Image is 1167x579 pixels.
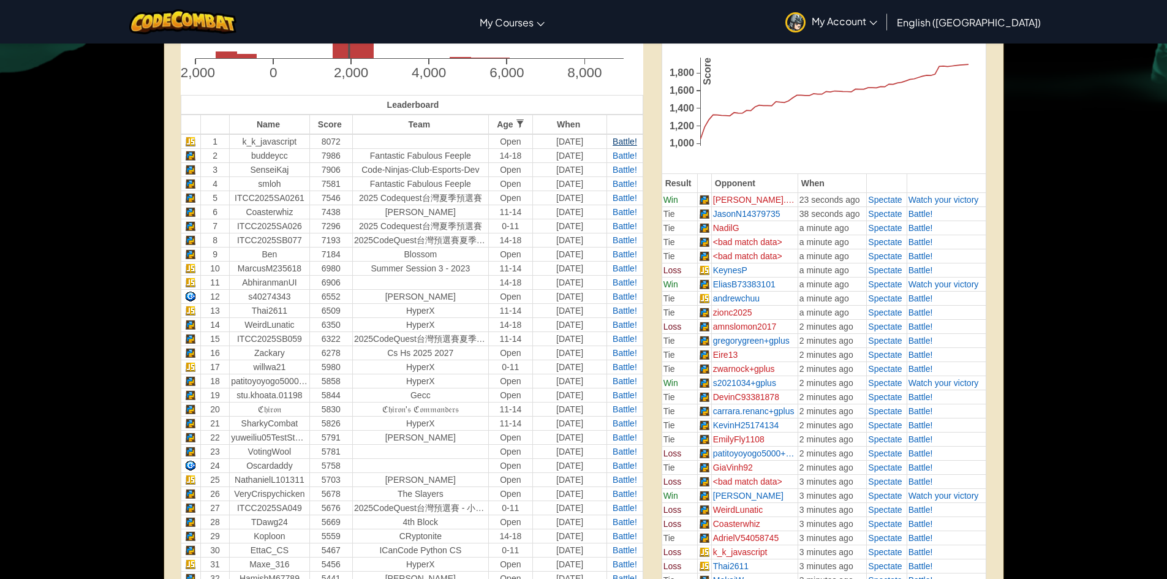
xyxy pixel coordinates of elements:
[908,308,933,317] a: Battle!
[488,176,532,191] td: Open
[868,477,902,486] span: Spectate
[868,308,902,317] span: Spectate
[309,289,352,303] td: 6552
[868,336,902,346] a: Spectate
[868,322,902,331] span: Spectate
[309,233,352,247] td: 7193
[613,292,637,301] a: Battle!
[230,233,310,247] td: ITCC2025SB077
[613,193,637,203] a: Battle!
[663,251,675,261] span: Tie
[488,275,532,289] td: 14-18
[352,261,488,275] td: Summer Session 3 - 2023
[309,261,352,275] td: 6980
[908,505,933,515] span: Battle!
[352,191,488,205] td: 2025 Codequest台灣夏季預選賽
[798,221,867,235] td: a minute ago
[613,179,637,189] a: Battle!
[908,223,933,233] span: Battle!
[711,192,798,206] td: [PERSON_NAME].liappas220+...
[908,477,933,486] span: Battle!
[613,545,637,555] a: Battle!
[908,519,933,529] a: Battle!
[613,461,637,471] a: Battle!
[670,102,694,113] text: 1,400
[868,519,902,529] span: Spectate
[670,85,694,96] text: 1,600
[488,162,532,176] td: Open
[908,561,933,571] span: Battle!
[532,261,606,275] td: [DATE]
[613,334,637,344] a: Battle!
[200,162,229,176] td: 3
[908,322,933,331] span: Battle!
[908,195,979,205] a: Watch your victory
[663,265,682,275] span: Loss
[309,115,352,134] th: Score
[908,293,933,303] span: Battle!
[200,275,229,289] td: 11
[868,350,902,360] span: Spectate
[230,205,310,219] td: Coasterwhiz
[334,65,368,80] text: 2,000
[200,191,229,205] td: 5
[868,209,902,219] span: Spectate
[868,237,902,247] span: Spectate
[230,247,310,261] td: Ben
[868,279,902,289] a: Spectate
[269,65,277,80] text: 0
[868,265,902,275] a: Spectate
[532,233,606,247] td: [DATE]
[613,137,637,146] a: Battle!
[908,209,933,219] span: Battle!
[352,162,488,176] td: code-ninjas-club-esports-dev
[613,320,637,330] a: Battle!
[532,191,606,205] td: [DATE]
[868,491,902,501] span: Spectate
[309,219,352,233] td: 7296
[352,289,488,303] td: [PERSON_NAME]
[868,561,902,571] a: Spectate
[868,223,902,233] a: Spectate
[868,293,902,303] span: Spectate
[474,6,551,39] a: My Courses
[908,491,979,501] a: Watch your victory
[663,279,678,289] span: Win
[711,221,798,235] td: NadilG
[670,67,694,78] text: 1,800
[868,392,902,402] a: Spectate
[868,251,902,261] a: Spectate
[200,219,229,233] td: 7
[352,303,488,317] td: HyperX
[908,237,933,247] span: Battle!
[567,65,602,80] text: 8,000
[613,390,637,400] a: Battle!
[908,533,933,543] a: Battle!
[663,237,675,247] span: Tie
[613,559,637,569] a: Battle!
[613,447,637,456] a: Battle!
[868,378,902,388] a: Spectate
[908,463,933,472] a: Battle!
[908,279,979,289] a: Watch your victory
[488,261,532,275] td: 11-14
[309,303,352,317] td: 6509
[200,205,229,219] td: 6
[908,547,933,557] span: Battle!
[868,505,902,515] a: Spectate
[613,348,637,358] span: Battle!
[230,115,310,134] th: Name
[613,263,637,273] a: Battle!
